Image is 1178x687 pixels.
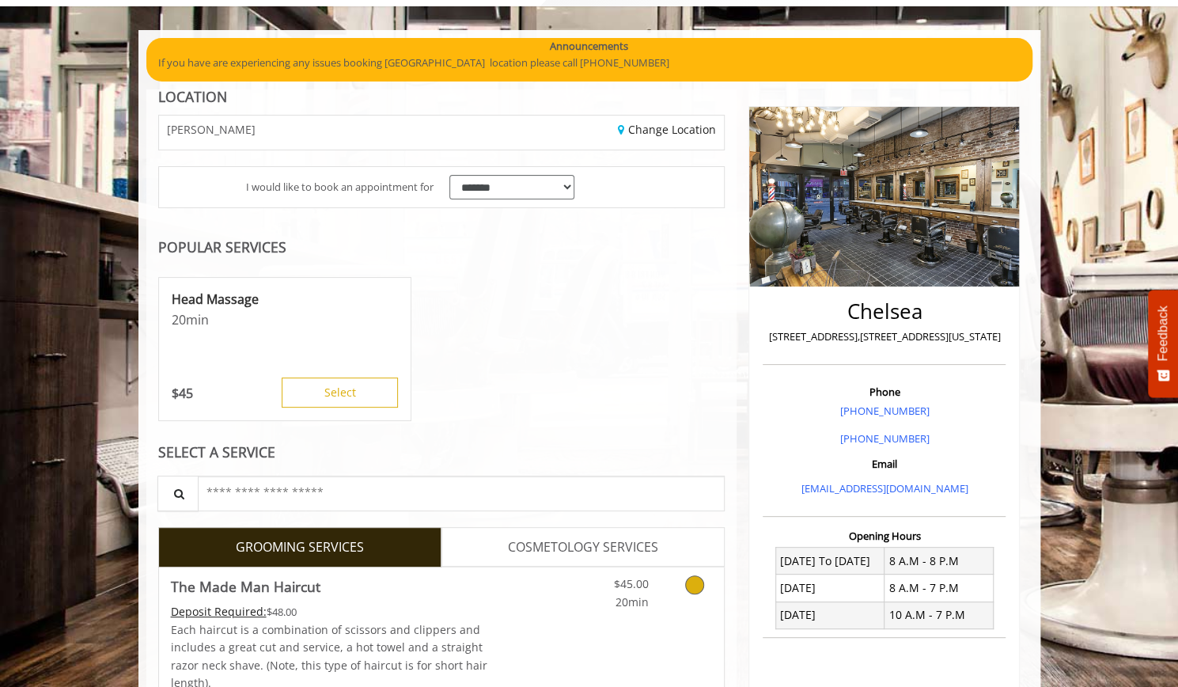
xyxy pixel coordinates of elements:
span: [PERSON_NAME] [167,123,256,135]
span: I would like to book an appointment for [246,179,434,195]
b: POPULAR SERVICES [158,237,286,256]
h2: Chelsea [767,300,1002,323]
b: Announcements [550,38,628,55]
div: SELECT A SERVICE [158,445,725,460]
span: COSMETOLOGY SERVICES [508,537,658,558]
h3: Email [767,458,1002,469]
td: 8 A.M - 8 P.M [884,548,994,575]
b: LOCATION [158,87,227,106]
p: 45 [172,385,193,402]
td: [DATE] [775,602,884,628]
button: Feedback - Show survey [1148,290,1178,397]
button: Service Search [157,476,199,511]
button: Select [282,378,398,408]
b: The Made Man Haircut [171,575,320,598]
span: GROOMING SERVICES [236,537,364,558]
h3: Phone [767,386,1002,397]
td: 8 A.M - 7 P.M [884,575,994,602]
p: Head Massage [172,290,398,308]
span: 20min [615,594,648,609]
span: This service needs some Advance to be paid before we block your appointment [171,604,267,619]
p: [STREET_ADDRESS],[STREET_ADDRESS][US_STATE] [767,328,1002,345]
div: $48.00 [171,603,489,621]
td: 10 A.M - 7 P.M [884,602,994,628]
td: [DATE] [775,575,884,602]
a: [EMAIL_ADDRESS][DOMAIN_NAME] [801,481,968,495]
h3: Opening Hours [763,530,1006,541]
p: If you have are experiencing any issues booking [GEOGRAPHIC_DATA] location please call [PHONE_NUM... [158,55,1021,71]
p: 20 [172,311,398,328]
span: $45.00 [613,576,648,591]
td: [DATE] To [DATE] [775,548,884,575]
span: $ [172,385,179,402]
span: Feedback [1156,306,1170,361]
a: Change Location [618,122,716,137]
a: [PHONE_NUMBER] [839,404,929,418]
span: min [186,311,209,328]
a: [PHONE_NUMBER] [839,431,929,446]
